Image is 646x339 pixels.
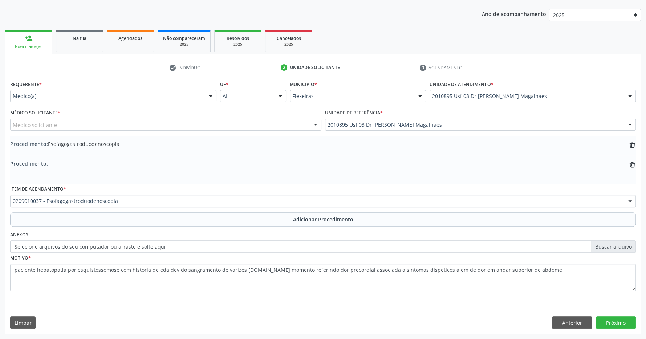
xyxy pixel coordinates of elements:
div: Unidade solicitante [290,64,340,71]
div: person_add [25,34,33,42]
div: 2 [281,64,287,71]
span: Esofagogastroduodenoscopia [10,140,119,148]
span: Resolvidos [227,35,249,41]
span: Médico(a) [13,93,202,100]
label: UF [220,79,228,90]
label: Item de agendamento [10,184,66,195]
div: 2025 [271,42,307,47]
button: Adicionar Procedimento [10,212,636,227]
span: Procedimento: [10,160,48,167]
span: Na fila [73,35,86,41]
span: Agendados [118,35,142,41]
button: Anterior [552,316,592,329]
span: 2010895 Usf 03 Dr [PERSON_NAME] Magalhaes [328,121,621,128]
span: Não compareceram [163,35,205,41]
label: Motivo [10,253,31,264]
label: Unidade de atendimento [430,79,493,90]
span: 0209010037 - Esofagogastroduodenoscopia [13,197,621,205]
label: Médico Solicitante [10,107,60,119]
label: Anexos [10,229,28,241]
span: 2010895 Usf 03 Dr [PERSON_NAME] Magalhaes [432,93,621,100]
span: Cancelados [277,35,301,41]
span: Adicionar Procedimento [293,216,353,223]
div: 2025 [220,42,256,47]
p: Ano de acompanhamento [482,9,546,18]
div: Nova marcação [10,44,47,49]
button: Próximo [596,316,636,329]
label: Unidade de referência [325,107,383,119]
span: Flexeiras [292,93,411,100]
span: Procedimento: [10,140,48,147]
div: 2025 [163,42,205,47]
label: Município [290,79,317,90]
span: AL [223,93,272,100]
span: Médico solicitante [13,121,57,129]
label: Requerente [10,79,42,90]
